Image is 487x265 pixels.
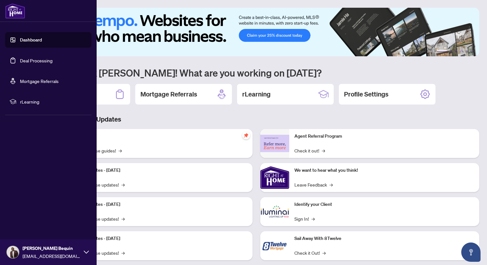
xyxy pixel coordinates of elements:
h2: Profile Settings [344,90,388,99]
button: 1 [437,50,447,52]
h2: Mortgage Referrals [140,90,197,99]
p: We want to hear what you think! [294,167,474,174]
a: Check it out!→ [294,147,325,154]
button: 3 [455,50,457,52]
span: → [322,249,326,256]
button: 4 [460,50,463,52]
img: We want to hear what you think! [260,163,289,192]
span: rLearning [20,98,87,105]
a: Sign In!→ [294,215,315,222]
span: → [119,147,122,154]
img: Agent Referral Program [260,135,289,152]
h3: Brokerage & Industry Updates [33,115,479,124]
p: Sail Away With 8Twelve [294,235,474,242]
a: Deal Processing [20,58,53,63]
img: Sail Away With 8Twelve [260,231,289,260]
button: 5 [465,50,468,52]
img: Identify your Client [260,197,289,226]
a: Dashboard [20,37,42,43]
span: → [311,215,315,222]
a: Leave Feedback→ [294,181,333,188]
span: [PERSON_NAME] Bequin [23,245,81,252]
span: → [121,215,125,222]
a: Mortgage Referrals [20,78,59,84]
button: 2 [450,50,452,52]
span: pushpin [242,132,250,139]
h1: Welcome back [PERSON_NAME]! What are you working on [DATE]? [33,67,479,79]
span: → [121,181,125,188]
p: Platform Updates - [DATE] [68,235,247,242]
span: → [121,249,125,256]
p: Self-Help [68,133,247,140]
button: Open asap [461,242,481,262]
img: logo [5,3,25,19]
button: 6 [470,50,473,52]
p: Platform Updates - [DATE] [68,167,247,174]
span: [EMAIL_ADDRESS][DOMAIN_NAME] [23,252,81,260]
span: → [322,147,325,154]
img: Profile Icon [7,246,19,258]
h2: rLearning [242,90,271,99]
p: Agent Referral Program [294,133,474,140]
span: → [329,181,333,188]
img: Slide 0 [33,8,479,56]
a: Check it Out!→ [294,249,326,256]
p: Identify your Client [294,201,474,208]
p: Platform Updates - [DATE] [68,201,247,208]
